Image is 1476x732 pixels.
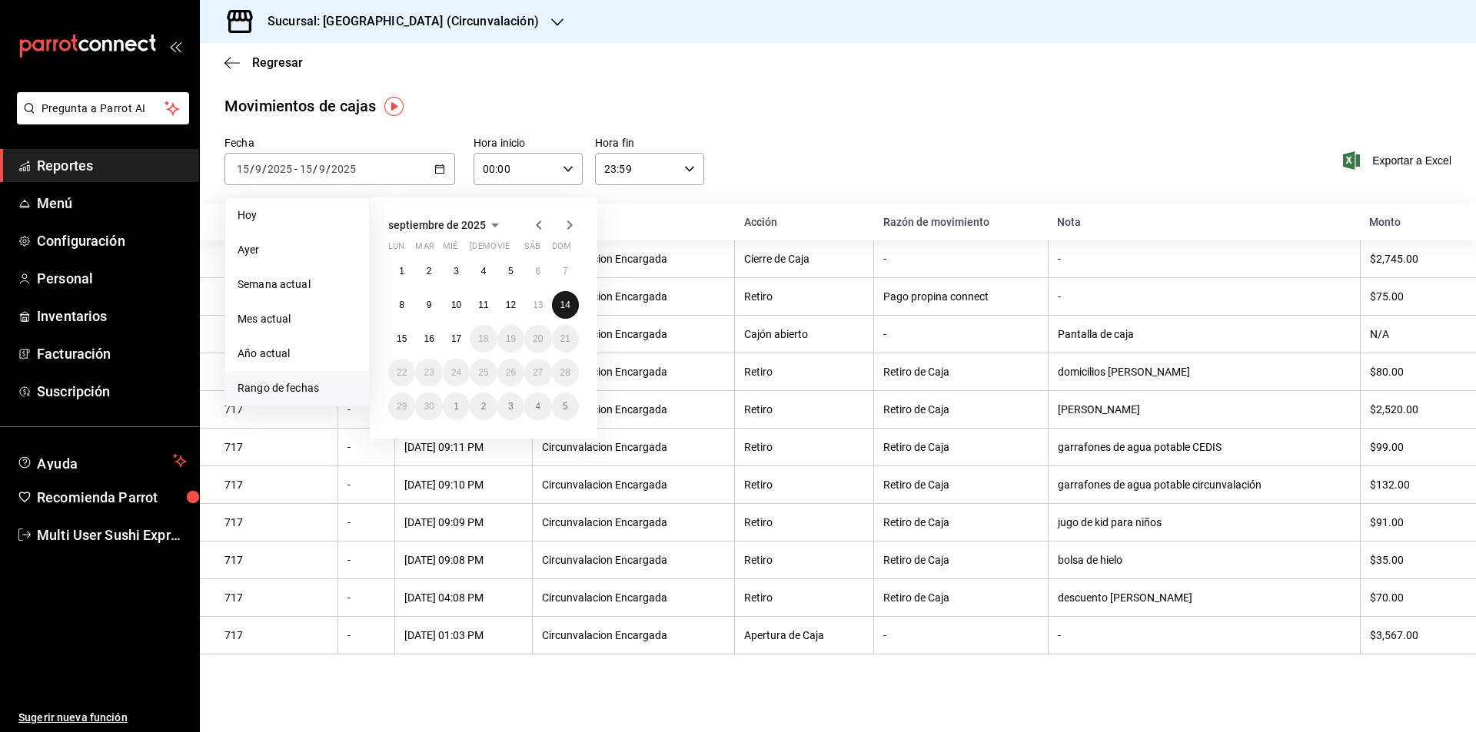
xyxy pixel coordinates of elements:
[399,300,404,310] abbr: 8 de septiembre de 2025
[524,325,551,353] button: 20 de septiembre de 2025
[37,155,187,176] span: Reportes
[388,359,415,386] button: 22 de septiembre de 2025
[1370,253,1451,265] div: $2,745.00
[254,163,262,175] input: --
[427,300,432,310] abbr: 9 de septiembre de 2025
[238,311,357,327] span: Mes actual
[169,40,181,52] button: open_drawer_menu
[424,367,434,378] abbr: 23 de septiembre de 2025
[552,291,579,319] button: 14 de septiembre de 2025
[224,94,377,118] div: Movimientos de cajas
[470,291,497,319] button: 11 de septiembre de 2025
[883,516,1039,528] div: Retiro de Caja
[267,163,293,175] input: ----
[481,266,487,277] abbr: 4 de septiembre de 2025
[542,441,725,453] div: Circunvalacion Encargada
[744,253,864,265] div: Cierre de Caja
[1370,328,1451,340] div: N/A
[506,333,516,344] abbr: 19 de septiembre de 2025
[744,216,865,228] div: Acción
[524,241,540,257] abbr: sábado
[415,257,442,285] button: 2 de septiembre de 2025
[552,241,571,257] abbr: domingo
[443,241,457,257] abbr: miércoles
[347,403,385,416] div: -
[37,343,187,364] span: Facturación
[415,291,442,319] button: 9 de septiembre de 2025
[37,525,187,545] span: Multi User Sushi Express
[506,300,516,310] abbr: 12 de septiembre de 2025
[595,137,704,148] label: Hora fin
[744,290,864,303] div: Retiro
[224,554,328,566] div: 717
[470,359,497,386] button: 25 de septiembre de 2025
[1370,403,1451,416] div: $2,520.00
[744,441,864,453] div: Retiro
[454,401,459,412] abbr: 1 de octubre de 2025
[524,392,551,420] button: 4 de octubre de 2025
[744,366,864,378] div: Retiro
[388,257,415,285] button: 1 de septiembre de 2025
[1346,151,1451,170] button: Exportar a Excel
[497,291,524,319] button: 12 de septiembre de 2025
[560,367,570,378] abbr: 28 de septiembre de 2025
[18,710,187,726] span: Sugerir nueva función
[326,163,331,175] span: /
[1058,290,1351,303] div: -
[1369,216,1451,228] div: Monto
[497,241,510,257] abbr: viernes
[347,554,385,566] div: -
[404,516,523,528] div: [DATE] 09:09 PM
[560,300,570,310] abbr: 14 de septiembre de 2025
[524,359,551,386] button: 27 de septiembre de 2025
[424,333,434,344] abbr: 16 de septiembre de 2025
[451,367,461,378] abbr: 24 de septiembre de 2025
[388,291,415,319] button: 8 de septiembre de 2025
[397,401,407,412] abbr: 29 de septiembre de 2025
[451,300,461,310] abbr: 10 de septiembre de 2025
[552,325,579,353] button: 21 de septiembre de 2025
[238,380,357,396] span: Rango de fechas
[470,241,560,257] abbr: jueves
[481,401,487,412] abbr: 2 de octubre de 2025
[404,629,523,641] div: [DATE] 01:03 PM
[238,277,357,293] span: Semana actual
[443,291,470,319] button: 10 de septiembre de 2025
[1058,591,1351,604] div: descuento [PERSON_NAME]
[37,487,187,508] span: Recomienda Parrot
[542,479,725,491] div: Circunvalacion Encargada
[524,291,551,319] button: 13 de septiembre de 2025
[1058,554,1351,566] div: bolsa de hielo
[238,207,357,224] span: Hoy
[1058,366,1351,378] div: domicilios [PERSON_NAME]
[42,101,165,117] span: Pregunta a Parrot AI
[883,216,1039,228] div: Razón de movimiento
[397,367,407,378] abbr: 22 de septiembre de 2025
[262,163,267,175] span: /
[11,111,189,128] a: Pregunta a Parrot AI
[236,163,250,175] input: --
[443,257,470,285] button: 3 de septiembre de 2025
[404,479,523,491] div: [DATE] 09:10 PM
[883,403,1039,416] div: Retiro de Caja
[470,392,497,420] button: 2 de octubre de 2025
[883,253,1039,265] div: -
[744,591,864,604] div: Retiro
[1058,479,1351,491] div: garrafones de agua potable circunvalación
[347,629,385,641] div: -
[347,591,385,604] div: -
[744,328,864,340] div: Cajón abierto
[883,366,1039,378] div: Retiro de Caja
[883,591,1039,604] div: Retiro de Caja
[883,479,1039,491] div: Retiro de Caja
[37,230,187,251] span: Configuración
[552,257,579,285] button: 7 de septiembre de 2025
[1058,328,1351,340] div: Pantalla de caja
[397,333,407,344] abbr: 15 de septiembre de 2025
[318,163,326,175] input: --
[37,452,167,470] span: Ayuda
[1370,290,1451,303] div: $75.00
[443,359,470,386] button: 24 de septiembre de 2025
[427,266,432,277] abbr: 2 de septiembre de 2025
